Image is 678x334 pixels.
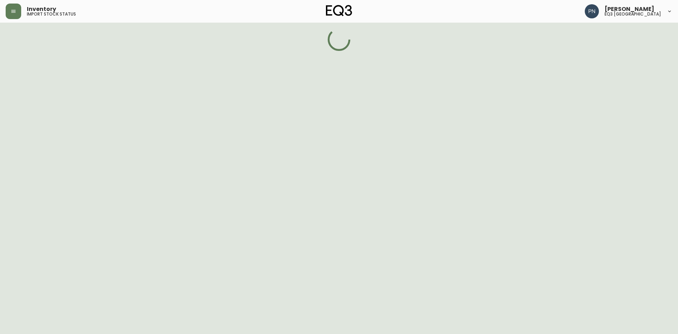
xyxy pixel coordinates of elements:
img: 496f1288aca128e282dab2021d4f4334 [585,4,599,18]
img: logo [326,5,352,16]
span: Inventory [27,6,56,12]
h5: eq3 [GEOGRAPHIC_DATA] [605,12,661,16]
span: [PERSON_NAME] [605,6,654,12]
h5: import stock status [27,12,76,16]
